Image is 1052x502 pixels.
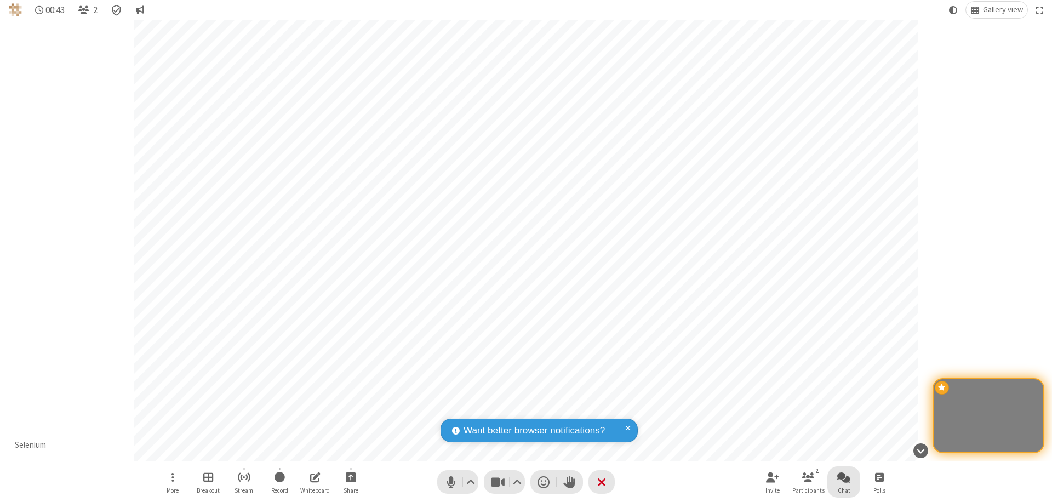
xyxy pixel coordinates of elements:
[344,487,358,494] span: Share
[827,466,860,498] button: Open chat
[437,470,478,494] button: Mute (⌘+Shift+A)
[227,466,260,498] button: Start streaming
[31,2,70,18] div: Timer
[156,466,189,498] button: Open menu
[45,5,65,15] span: 00:43
[167,487,179,494] span: More
[873,487,885,494] span: Polls
[966,2,1027,18] button: Change layout
[945,2,962,18] button: Using system theme
[909,437,932,464] button: Hide
[131,2,148,18] button: Conversation
[792,487,825,494] span: Participants
[334,466,367,498] button: Start sharing
[299,466,331,498] button: Open shared whiteboard
[863,466,896,498] button: Open poll
[300,487,330,494] span: Whiteboard
[106,2,127,18] div: Meeting details Encryption enabled
[263,466,296,498] button: Start recording
[235,487,253,494] span: Stream
[983,5,1023,14] span: Gallery view
[792,466,825,498] button: Open participant list
[9,3,22,16] img: QA Selenium DO NOT DELETE OR CHANGE
[588,470,615,494] button: End or leave meeting
[271,487,288,494] span: Record
[838,487,850,494] span: Chat
[1032,2,1048,18] button: Fullscreen
[197,487,220,494] span: Breakout
[464,470,478,494] button: Audio settings
[73,2,102,18] button: Open participant list
[557,470,583,494] button: Raise hand
[484,470,525,494] button: Stop video (⌘+Shift+V)
[93,5,98,15] span: 2
[530,470,557,494] button: Send a reaction
[464,424,605,438] span: Want better browser notifications?
[756,466,789,498] button: Invite participants (⌘+Shift+I)
[510,470,525,494] button: Video setting
[11,439,50,452] div: Selenium
[765,487,780,494] span: Invite
[813,466,822,476] div: 2
[192,466,225,498] button: Manage Breakout Rooms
